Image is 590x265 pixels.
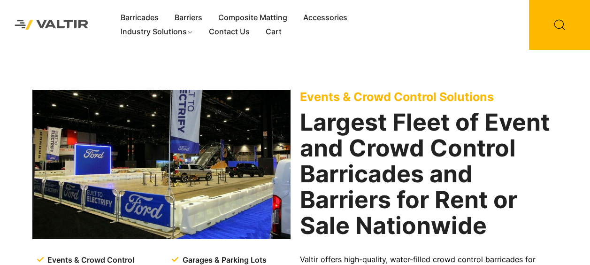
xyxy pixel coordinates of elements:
[7,12,96,38] img: Valtir Rentals
[201,25,258,39] a: Contact Us
[167,11,210,25] a: Barriers
[300,90,558,104] p: Events & Crowd Control Solutions
[295,11,355,25] a: Accessories
[258,25,290,39] a: Cart
[210,11,295,25] a: Composite Matting
[113,25,201,39] a: Industry Solutions
[300,109,558,239] h2: Largest Fleet of Event and Crowd Control Barricades and Barriers for Rent or Sale Nationwide
[113,11,167,25] a: Barricades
